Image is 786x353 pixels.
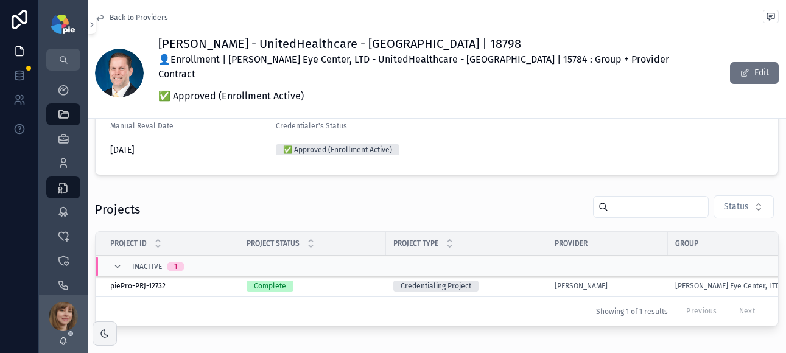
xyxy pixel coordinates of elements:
a: piePro-PRJ-12732 [110,281,232,291]
button: Select Button [714,195,774,218]
img: App logo [51,15,75,34]
a: [PERSON_NAME] [555,281,661,291]
span: Manual Reval Date [110,122,174,130]
span: Back to Providers [110,13,168,23]
a: Credentialing Project [393,281,540,292]
span: Project ID [110,239,147,248]
button: Edit [730,62,779,84]
a: Back to Providers [95,13,168,23]
div: scrollable content [39,71,88,295]
a: Complete [247,281,379,292]
div: Credentialing Project [401,281,471,292]
div: Complete [254,281,286,292]
div: ✅ Approved (Enrollment Active) [283,144,392,155]
span: Project Status [247,239,300,248]
a: [PERSON_NAME] [555,281,608,291]
div: 1 [174,262,177,271]
p: 👤Enrollment | [PERSON_NAME] Eye Center, LTD - UnitedHealthcare - [GEOGRAPHIC_DATA] | 15784 : Grou... [158,52,687,82]
span: Credentialer's Status [276,122,347,130]
span: Showing 1 of 1 results [596,307,668,316]
h1: Projects [95,201,140,218]
a: [PERSON_NAME] Eye Center, LTD [675,281,781,291]
span: [DATE] [110,144,266,156]
span: Status [724,201,749,213]
span: Project Type [393,239,438,248]
span: piePro-PRJ-12732 [110,281,166,291]
p: ✅ Approved (Enrollment Active) [158,89,687,103]
span: Inactive [132,262,162,271]
span: Provider [555,239,588,248]
h1: [PERSON_NAME] - UnitedHealthcare - [GEOGRAPHIC_DATA] | 18798 [158,35,687,52]
span: Group [675,239,698,248]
